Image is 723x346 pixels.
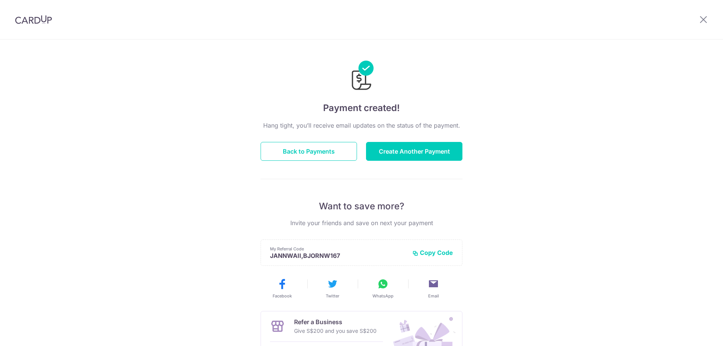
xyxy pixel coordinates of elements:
[270,252,406,259] p: JANNWAII,BJORNW167
[261,200,462,212] p: Want to save more?
[361,278,405,299] button: WhatsApp
[261,142,357,161] button: Back to Payments
[310,278,355,299] button: Twitter
[273,293,292,299] span: Facebook
[260,278,304,299] button: Facebook
[261,101,462,115] h4: Payment created!
[270,246,406,252] p: My Referral Code
[411,278,456,299] button: Email
[294,317,377,326] p: Refer a Business
[326,293,339,299] span: Twitter
[349,61,374,92] img: Payments
[261,218,462,227] p: Invite your friends and save on next your payment
[261,121,462,130] p: Hang tight, you’ll receive email updates on the status of the payment.
[15,15,52,24] img: CardUp
[428,293,439,299] span: Email
[412,249,453,256] button: Copy Code
[372,293,394,299] span: WhatsApp
[294,326,377,335] p: Give S$200 and you save S$200
[366,142,462,161] button: Create Another Payment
